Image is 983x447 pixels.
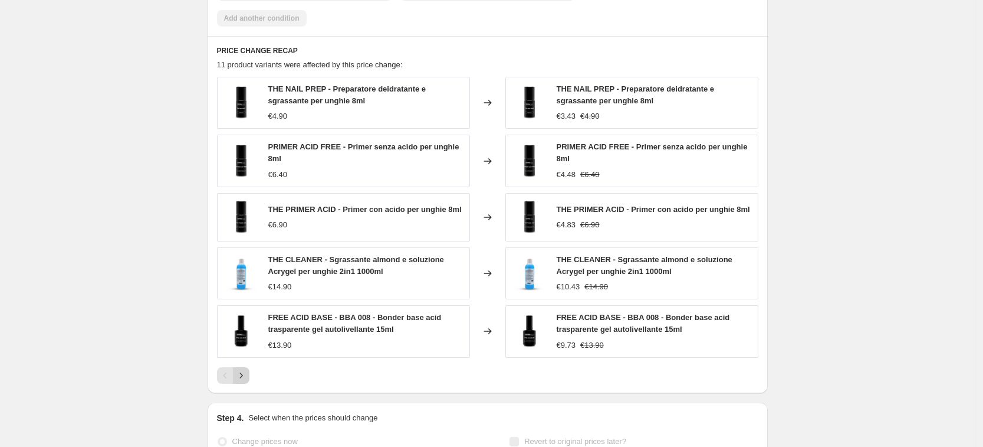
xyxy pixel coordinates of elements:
[268,169,288,181] div: €6.40
[557,142,748,163] span: PRIMER ACID FREE - Primer senza acido per unghie 8ml
[557,313,730,334] span: FREE ACID BASE - BBA 008 - Bonder base acid trasparente gel autolivellante 15ml
[268,110,288,122] div: €4.90
[248,412,377,424] p: Select when the prices should change
[512,85,547,120] img: TheNailPrep8ml_80x.png
[557,169,576,181] div: €4.48
[268,84,426,105] span: THE NAIL PREP - Preparatore deidratante e sgrassante per unghie 8ml
[217,46,758,56] h6: PRICE CHANGE RECAP
[557,84,715,105] span: THE NAIL PREP - Preparatore deidratante e sgrassante per unghie 8ml
[557,205,750,214] span: THE PRIMER ACID - Primer con acido per unghie 8ml
[512,200,547,235] img: ThePrimerAcid8ml_80x.png
[268,255,444,276] span: THE CLEANER - Sgrassante almond e soluzione Acrygel per unghie 2in1 1000ml
[557,255,732,276] span: THE CLEANER - Sgrassante almond e soluzione Acrygel per unghie 2in1 1000ml
[223,200,259,235] img: ThePrimerAcid8ml_80x.png
[580,110,600,122] strike: €4.90
[580,169,600,181] strike: €6.40
[524,437,626,446] span: Revert to original prices later?
[557,340,576,351] div: €9.73
[268,205,462,214] span: THE PRIMER ACID - Primer con acido per unghie 8ml
[223,85,259,120] img: TheNailPrep8ml_80x.png
[268,281,292,293] div: €14.90
[580,340,604,351] strike: €13.90
[268,340,292,351] div: €13.90
[223,256,259,291] img: TheCleaner1000ml-DivinaNails_80x.png
[268,142,459,163] span: PRIMER ACID FREE - Primer senza acido per unghie 8ml
[268,313,442,334] span: FREE ACID BASE - BBA 008 - Bonder base acid trasparente gel autolivellante 15ml
[512,143,547,179] img: PrimerAcidFree8ml_80x.png
[223,314,259,349] img: TheAcidBase-BBA008-Swatches_80x.png
[557,281,580,293] div: €10.43
[233,367,249,384] button: Next
[217,412,244,424] h2: Step 4.
[217,60,403,69] span: 11 product variants were affected by this price change:
[557,110,576,122] div: €3.43
[232,437,298,446] span: Change prices now
[268,219,288,231] div: €6.90
[217,367,249,384] nav: Pagination
[223,143,259,179] img: PrimerAcidFree8ml_80x.png
[580,219,600,231] strike: €6.90
[512,314,547,349] img: TheAcidBase-BBA008-Swatches_80x.png
[557,219,576,231] div: €4.83
[584,281,608,293] strike: €14.90
[512,256,547,291] img: TheCleaner1000ml-DivinaNails_80x.png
